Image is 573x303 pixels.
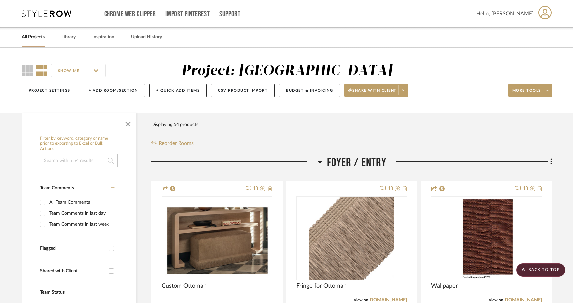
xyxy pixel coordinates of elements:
img: Wallpaper [458,197,516,280]
div: All Team Comments [49,197,113,208]
a: All Projects [22,33,45,42]
span: Fringe for Ottoman [296,282,347,290]
div: Displaying 54 products [151,118,198,131]
span: View on [354,298,368,302]
button: + Quick Add Items [149,84,207,97]
div: Shared with Client [40,268,106,274]
span: Reorder Rooms [159,139,194,147]
span: More tools [512,88,541,98]
span: View on [489,298,503,302]
button: Reorder Rooms [151,139,194,147]
button: + Add Room/Section [82,84,145,97]
div: Team Comments in last week [49,219,113,229]
input: Search within 54 results [40,154,118,167]
a: [DOMAIN_NAME] [368,298,407,302]
h6: Filter by keyword, category or name prior to exporting to Excel or Bulk Actions [40,136,118,152]
a: Upload History [131,33,162,42]
a: Import Pinterest [165,11,210,17]
img: Fringe for Ottoman [309,197,395,280]
span: Wallpaper [431,282,458,290]
span: Team Comments [40,186,74,190]
span: Hello, [PERSON_NAME] [476,10,534,18]
div: Project: [GEOGRAPHIC_DATA] [181,64,392,78]
a: Inspiration [92,33,114,42]
a: Library [61,33,76,42]
button: Project Settings [22,84,77,97]
button: Budget & Invoicing [279,84,340,97]
span: Foyer / Entry [327,156,386,170]
button: CSV Product Import [211,84,275,97]
a: [DOMAIN_NAME] [503,298,542,302]
scroll-to-top-button: BACK TO TOP [516,263,565,277]
a: Chrome Web Clipper [104,11,156,17]
button: Close [121,116,135,129]
button: Share with client [344,84,408,97]
button: More tools [508,84,552,97]
span: Custom Ottoman [162,282,207,290]
span: Share with client [348,88,397,98]
span: Team Status [40,290,65,295]
img: Custom Ottoman [162,201,272,276]
div: Team Comments in last day [49,208,113,219]
a: Support [219,11,240,17]
div: Flagged [40,246,106,251]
